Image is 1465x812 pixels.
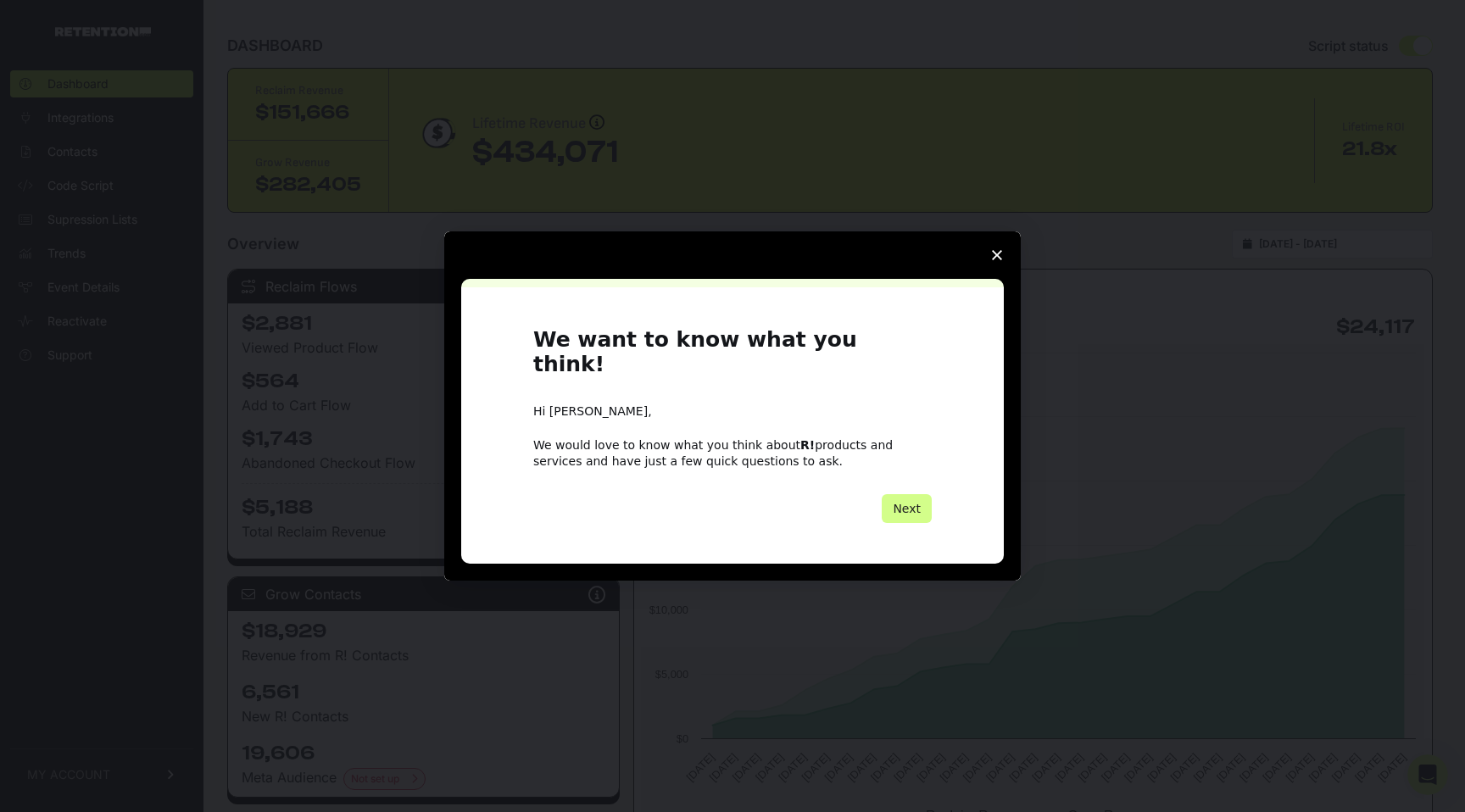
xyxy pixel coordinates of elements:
[533,437,932,468] div: We would love to know what you think about products and services and have just a few quick questi...
[533,403,932,420] div: Hi [PERSON_NAME],
[973,231,1021,279] span: Close survey
[533,328,932,387] h1: We want to know what you think!
[800,438,815,452] b: R!
[882,494,932,523] button: Next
